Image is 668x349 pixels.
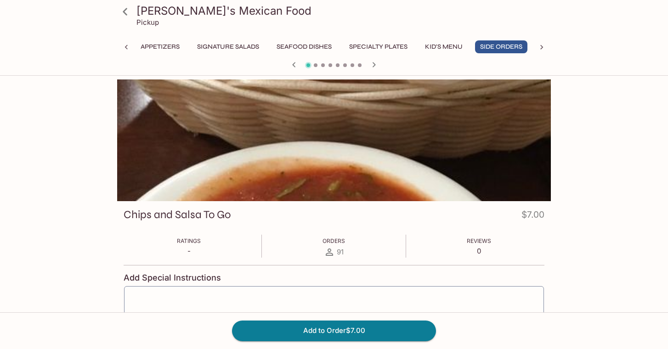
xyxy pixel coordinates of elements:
[124,208,231,222] h3: Chips and Salsa To Go
[323,237,345,244] span: Orders
[136,40,185,53] button: Appetizers
[177,247,201,255] p: -
[521,208,544,225] h4: $7.00
[177,237,201,244] span: Ratings
[467,237,491,244] span: Reviews
[192,40,264,53] button: Signature Salads
[475,40,527,53] button: Side Orders
[136,4,547,18] h3: [PERSON_NAME]'s Mexican Food
[136,18,159,27] p: Pickup
[337,248,344,256] span: 91
[467,247,491,255] p: 0
[344,40,413,53] button: Specialty Plates
[420,40,468,53] button: Kid's Menu
[232,321,436,341] button: Add to Order$7.00
[117,79,551,201] div: Chips and Salsa To Go
[272,40,337,53] button: Seafood Dishes
[124,273,544,283] h4: Add Special Instructions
